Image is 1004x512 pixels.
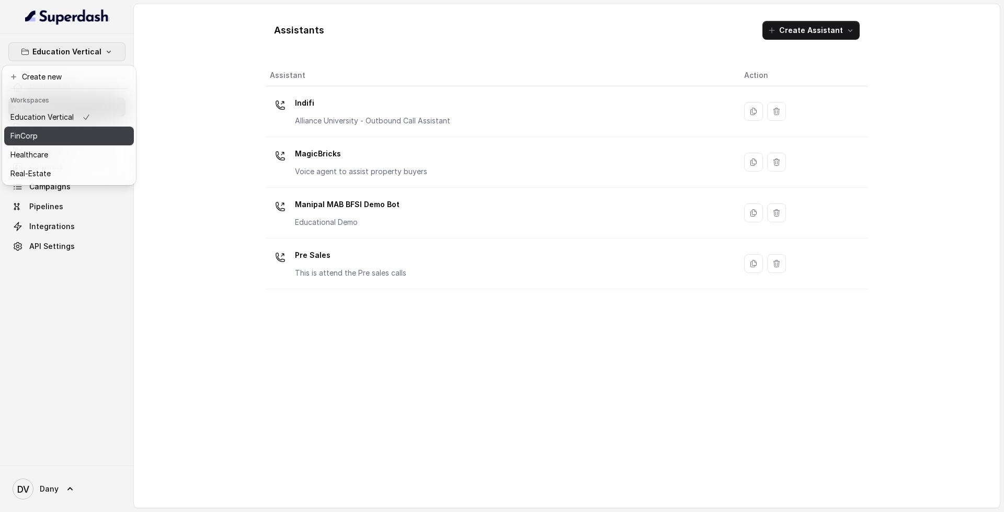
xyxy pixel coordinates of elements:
p: Real-Estate [10,167,51,180]
button: Create new [4,67,134,86]
p: Education Vertical [10,111,74,123]
p: FinCorp [10,130,38,142]
p: Education Vertical [32,45,101,58]
p: Healthcare [10,149,48,161]
header: Workspaces [4,91,134,108]
button: Education Vertical [8,42,125,61]
div: Education Vertical [2,65,136,185]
